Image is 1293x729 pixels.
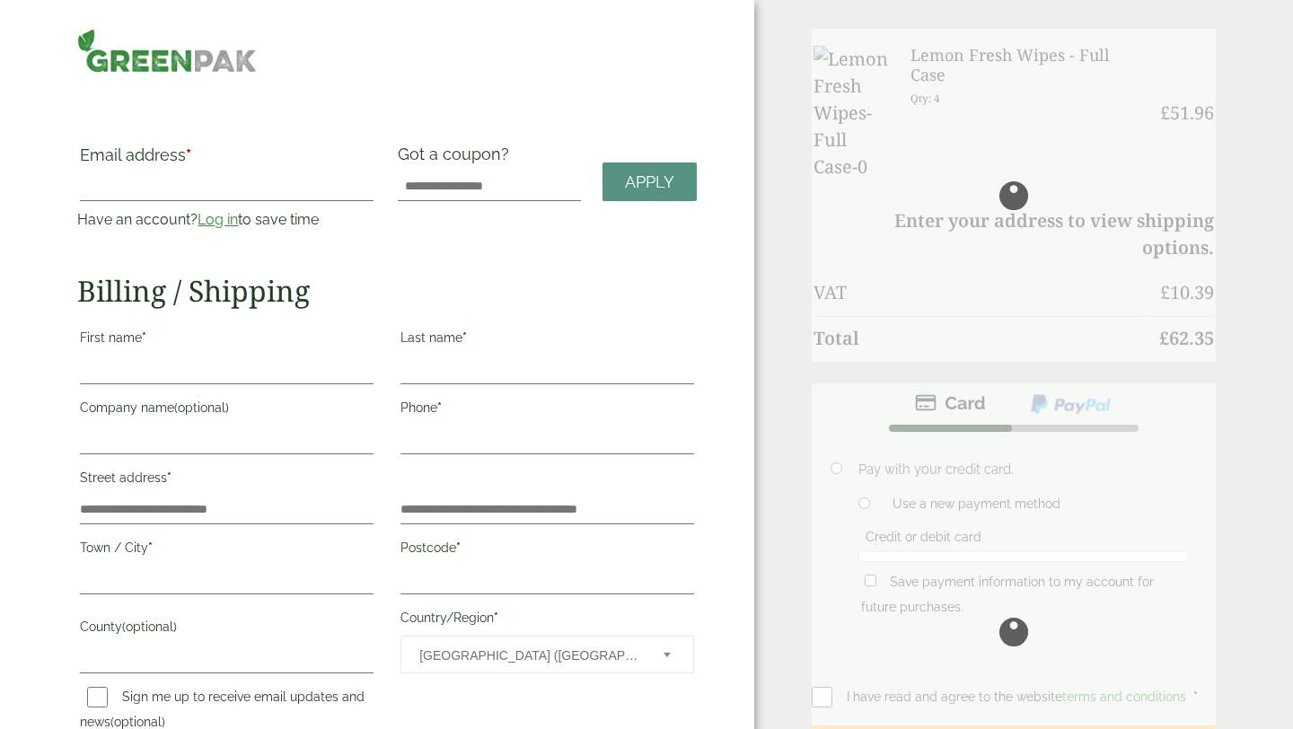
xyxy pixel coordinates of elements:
label: Last name [400,325,694,356]
abbr: required [167,470,172,485]
abbr: required [142,330,146,345]
img: GreenPak Supplies [77,29,257,73]
a: Apply [603,162,697,201]
abbr: required [437,400,442,415]
label: Email address [80,147,374,172]
span: (optional) [110,715,165,729]
abbr: required [462,330,467,345]
label: Town / City [80,535,374,566]
h2: Billing / Shipping [77,274,697,308]
label: First name [80,325,374,356]
span: (optional) [122,619,177,634]
span: United Kingdom (UK) [419,637,639,674]
p: Have an account? to save time [77,209,376,231]
label: Country/Region [400,605,694,636]
abbr: required [494,610,498,625]
a: Log in [198,211,238,228]
span: Apply [625,172,674,192]
label: Phone [400,395,694,426]
label: Postcode [400,535,694,566]
label: Got a coupon? [398,145,516,172]
abbr: required [456,540,461,555]
label: County [80,614,374,645]
span: Country/Region [400,636,694,673]
abbr: required [186,145,191,164]
span: (optional) [174,400,229,415]
abbr: required [148,540,153,555]
label: Street address [80,465,374,496]
input: Sign me up to receive email updates and news(optional) [87,687,108,707]
label: Company name [80,395,374,426]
